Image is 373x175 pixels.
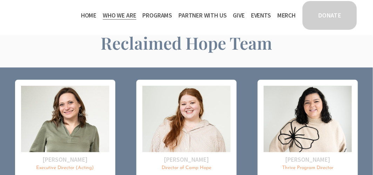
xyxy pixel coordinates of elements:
span: Who We Are [103,10,136,20]
a: folder dropdown [143,10,172,21]
a: Merch [277,10,296,21]
a: Events [251,10,271,21]
span: Partner With Us [178,10,226,20]
a: Give [233,10,245,21]
a: folder dropdown [178,10,226,21]
h2: [PERSON_NAME] [264,156,352,164]
p: Director of Camp Hope [142,164,231,171]
h2: [PERSON_NAME] [21,156,109,164]
span: Programs [143,10,172,20]
a: folder dropdown [103,10,136,21]
p: Thrive Program Director [264,164,352,171]
a: Home [81,10,96,21]
p: Executive Director (Acting) [21,164,109,171]
span: Reclaimed Hope Team [101,31,272,54]
h2: [PERSON_NAME] [142,156,231,164]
